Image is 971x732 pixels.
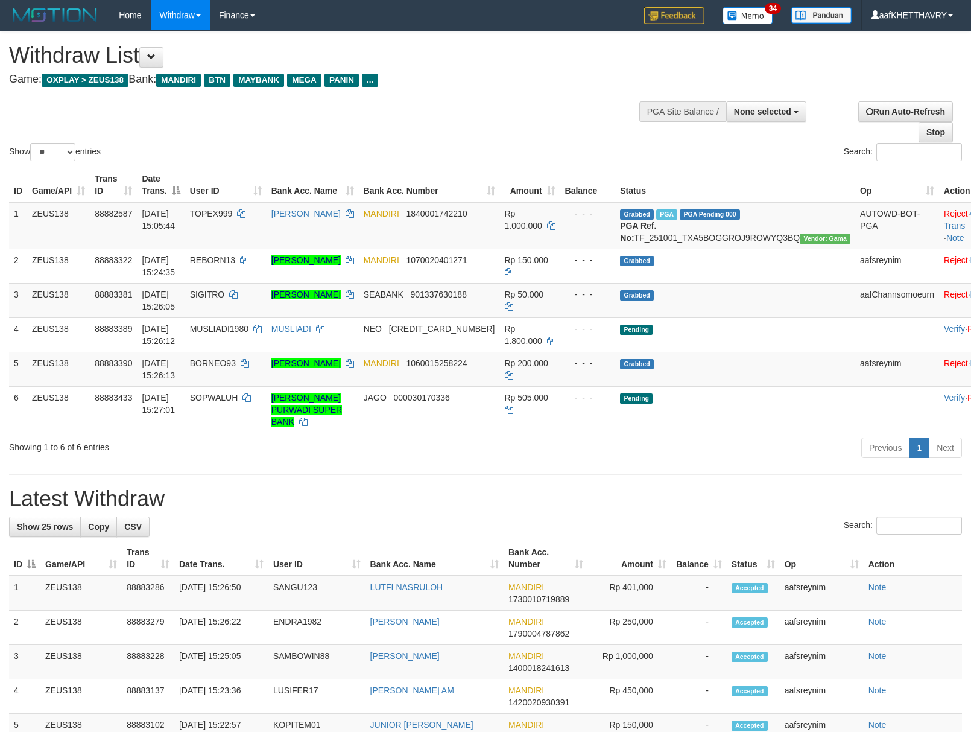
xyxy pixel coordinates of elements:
[868,582,887,592] a: Note
[858,101,953,122] a: Run Auto-Refresh
[9,436,396,453] div: Showing 1 to 6 of 6 entries
[9,576,40,611] td: 1
[868,720,887,730] a: Note
[271,255,341,265] a: [PERSON_NAME]
[116,517,150,537] a: CSV
[271,209,341,218] a: [PERSON_NAME]
[588,679,671,714] td: Rp 450,000
[505,209,542,231] span: Rp 1.000.000
[271,290,341,299] a: [PERSON_NAME]
[9,74,635,86] h4: Game: Bank:
[359,168,500,202] th: Bank Acc. Number: activate to sort column ascending
[27,352,90,386] td: ZEUS138
[671,611,727,645] td: -
[505,358,548,368] span: Rp 200.000
[393,393,449,403] span: Copy 000030170336 to clipboard
[671,541,727,576] th: Balance: activate to sort column ascending
[944,255,968,265] a: Reject
[644,7,704,24] img: Feedback.jpg
[588,576,671,611] td: Rp 401,000
[174,645,268,679] td: [DATE] 15:25:05
[40,541,122,576] th: Game/API: activate to sort column ascending
[620,359,654,369] span: Grabbed
[9,143,101,161] label: Show entries
[190,209,233,218] span: TOPEX999
[508,720,544,730] span: MANDIRI
[9,6,101,24] img: MOTION_logo.png
[27,283,90,317] td: ZEUS138
[723,7,773,24] img: Button%20Memo.svg
[142,290,175,311] span: [DATE] 15:26:05
[17,522,73,532] span: Show 25 rows
[565,392,611,404] div: - - -
[732,721,768,731] span: Accepted
[271,393,342,427] a: [PERSON_NAME] PURWADI SUPER BANK
[9,386,27,433] td: 6
[142,255,175,277] span: [DATE] 15:24:35
[324,74,359,87] span: PANIN
[615,202,855,249] td: TF_251001_TXA5BOGGROJ9ROWYQ3BQ
[919,122,953,142] a: Stop
[88,522,109,532] span: Copy
[190,358,236,368] span: BORNEO93
[389,324,495,334] span: Copy 5859457168856576 to clipboard
[95,393,132,403] span: 88883433
[876,143,962,161] input: Search:
[565,208,611,220] div: - - -
[190,290,225,299] span: SIGITRO
[565,288,611,301] div: - - -
[855,168,939,202] th: Op: activate to sort column ascending
[364,324,382,334] span: NEO
[565,357,611,369] div: - - -
[9,645,40,679] td: 3
[80,517,117,537] a: Copy
[861,438,909,458] a: Previous
[639,101,726,122] div: PGA Site Balance /
[30,143,75,161] select: Showentries
[9,352,27,386] td: 5
[9,517,81,537] a: Show 25 rows
[508,582,544,592] span: MANDIRI
[791,7,852,24] img: panduan.png
[656,209,677,220] span: Marked by aafnoeunsreypich
[142,393,175,415] span: [DATE] 15:27:01
[142,358,175,380] span: [DATE] 15:26:13
[946,233,964,243] a: Note
[944,324,965,334] a: Verify
[95,324,132,334] span: 88883389
[9,168,27,202] th: ID
[137,168,185,202] th: Date Trans.: activate to sort column descending
[95,358,132,368] span: 88883390
[190,255,235,265] span: REBORN13
[9,249,27,283] td: 2
[9,487,962,511] h1: Latest Withdraw
[620,221,656,243] b: PGA Ref. No:
[9,317,27,352] td: 4
[142,324,175,346] span: [DATE] 15:26:12
[780,541,864,576] th: Op: activate to sort column ascending
[620,290,654,301] span: Grabbed
[204,74,230,87] span: BTN
[620,325,653,335] span: Pending
[27,249,90,283] td: ZEUS138
[9,679,40,714] td: 4
[508,617,544,626] span: MANDIRI
[268,541,365,576] th: User ID: activate to sort column ascending
[122,541,174,576] th: Trans ID: activate to sort column ascending
[364,290,403,299] span: SEABANK
[505,290,544,299] span: Rp 50.000
[370,686,454,695] a: [PERSON_NAME] AM
[868,651,887,661] a: Note
[671,645,727,679] td: -
[732,583,768,593] span: Accepted
[90,168,137,202] th: Trans ID: activate to sort column ascending
[27,317,90,352] td: ZEUS138
[909,438,929,458] a: 1
[27,202,90,249] td: ZEUS138
[671,679,727,714] td: -
[732,617,768,628] span: Accepted
[565,323,611,335] div: - - -
[268,611,365,645] td: ENDRA1982
[370,651,440,661] a: [PERSON_NAME]
[95,255,132,265] span: 88883322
